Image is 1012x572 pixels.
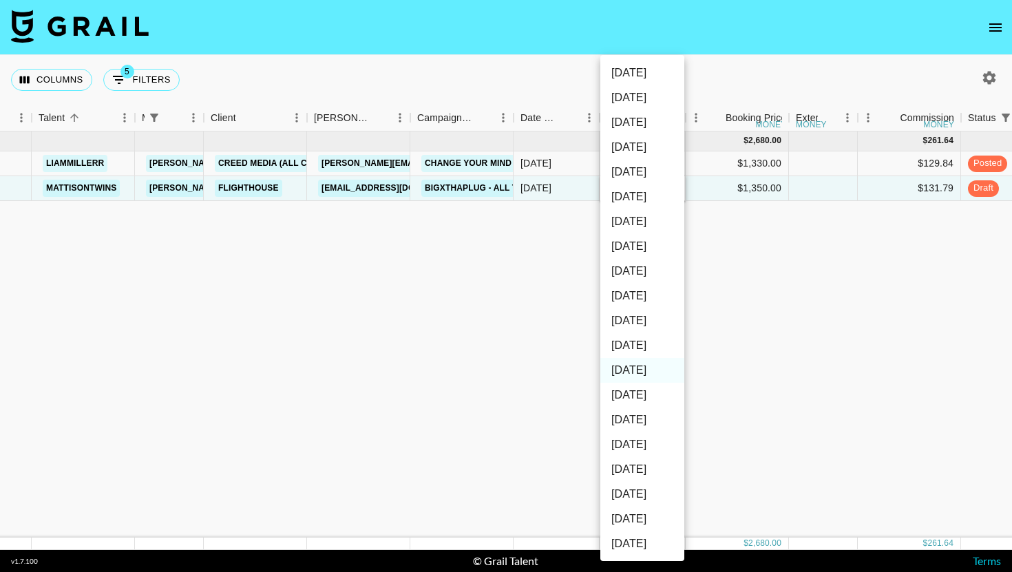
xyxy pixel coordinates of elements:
[600,358,684,383] li: [DATE]
[600,160,684,184] li: [DATE]
[600,234,684,259] li: [DATE]
[600,135,684,160] li: [DATE]
[600,531,684,556] li: [DATE]
[600,209,684,234] li: [DATE]
[600,507,684,531] li: [DATE]
[600,85,684,110] li: [DATE]
[600,482,684,507] li: [DATE]
[600,432,684,457] li: [DATE]
[600,383,684,407] li: [DATE]
[600,259,684,284] li: [DATE]
[600,284,684,308] li: [DATE]
[600,184,684,209] li: [DATE]
[600,333,684,358] li: [DATE]
[600,61,684,85] li: [DATE]
[600,308,684,333] li: [DATE]
[600,407,684,432] li: [DATE]
[600,110,684,135] li: [DATE]
[600,457,684,482] li: [DATE]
